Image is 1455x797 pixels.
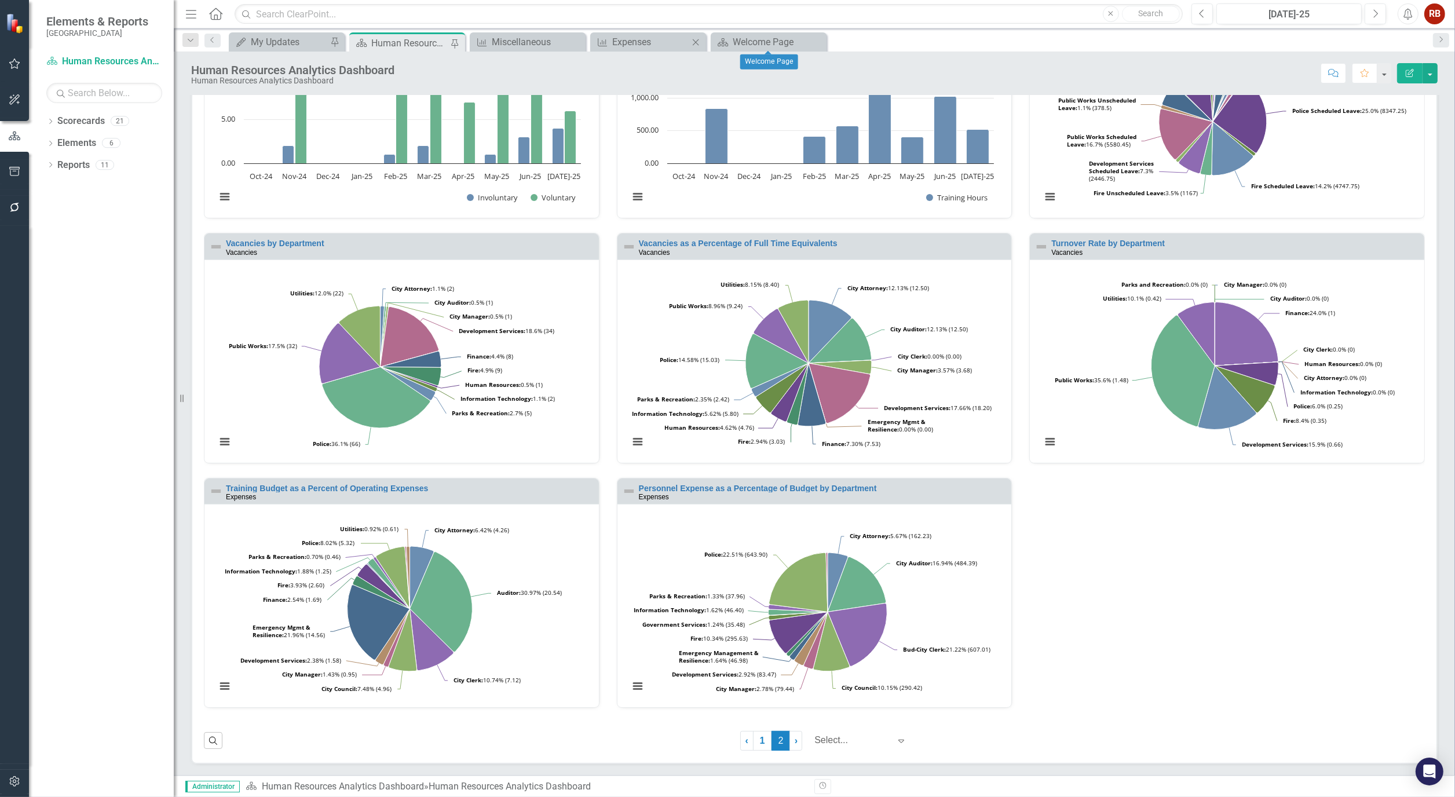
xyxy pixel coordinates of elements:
tspan: Human Resources: [465,381,521,389]
tspan: Information Technology: [460,394,533,403]
a: Human Resources Analytics Dashboard [262,781,424,792]
div: Welcome Page [740,54,798,70]
text: Oct-24 [250,171,273,181]
path: Information Technology, 2. [381,367,437,391]
text: 0.00 [221,158,235,168]
path: Utilities Unscheduled Leave, 394.25. [1209,68,1213,122]
tspan: Utilities: [1103,294,1127,302]
path: Public Works, 32. [319,323,381,383]
button: Show Voluntary [531,193,576,203]
path: Auditor, 20.54. [410,552,473,652]
text: 1.1% (2) [392,284,454,293]
path: Fire Unscheduled Leave, 1,167. [1201,122,1213,176]
tspan: Information Technology: [225,567,297,575]
small: Vacancies [226,248,257,257]
path: May-25, 403. Training Hours. [901,137,923,164]
tspan: City Auditor: [434,298,471,306]
path: Utilities, 0.61. [406,546,410,609]
text: 0.00% (0.00) [868,418,933,433]
tspan: City Manager: [897,366,938,374]
div: [DATE]-25 [1220,8,1358,21]
tspan: Utilities: [721,280,745,288]
a: Personnel Expense as a Percentage of Budget by Department [639,484,877,493]
text: 14.58% (15.03) [660,356,719,364]
div: Human Resources Analytics Dashboard [191,64,394,76]
span: › [795,736,798,745]
path: City Clerk, 0. [381,306,387,367]
img: Not Defined [1034,240,1048,254]
path: City Attorney, 12.50. [809,300,851,363]
path: Mar-25, 2. Involuntary. [418,146,429,164]
div: Chart. Highcharts interactive chart. [623,272,1006,460]
a: My Updates [232,35,327,49]
tspan: Parks and Recreation: [1121,280,1186,288]
path: Public Works Scheduled Leave, 5,580.45. [1159,109,1213,160]
tspan: Police: [704,550,723,558]
text: 0.00 [645,158,659,168]
div: Chart. Highcharts interactive chart. [623,27,1006,215]
path: Emergency Management & Resilience, 0. [1215,361,1279,365]
img: ClearPoint Strategy [6,13,26,34]
text: 36.1% (66) [313,440,360,448]
text: 7.30% (7.53) [822,440,880,448]
span: ‹ [745,736,748,745]
tspan: City Attorney: [1304,374,1344,382]
tspan: Emergency Mgmt & Resilience: [868,418,926,433]
small: [GEOGRAPHIC_DATA] [46,28,148,38]
path: Jun-25, 11. Voluntary. [531,68,543,164]
text: 12.0% (22) [290,289,343,297]
img: Not Defined [209,240,223,254]
div: Chart. Highcharts interactive chart. [1036,27,1419,215]
path: Fire, 9. [381,367,441,385]
tspan: City Attorney: [392,284,432,293]
tspan: Fire: [467,366,480,374]
tspan: Fire Unscheduled Leave: [1094,189,1165,197]
text: 1.1% (2) [460,394,555,403]
text: Dec-24 [317,171,341,181]
button: View chart menu, Chart [217,678,233,694]
path: Emergency Mgmt & Resilience, 0. [381,350,440,367]
text: 18.6% (34) [459,327,554,335]
text: 8.15% (8.40) [721,280,779,288]
path: City Manager, 3.68. [809,360,872,374]
tspan: Finance: [1285,309,1310,317]
text: 8.02% (5.32) [302,539,354,547]
a: Scorecards [57,115,105,128]
svg: Interactive chart [623,516,1000,704]
path: City Auditor, 484.39. [828,557,886,612]
text: 12.13% (12.50) [890,325,968,333]
tspan: Public Works Scheduled Leave: [1067,133,1136,148]
a: Human Resources Analytics Dashboard [46,55,162,68]
text: 35.6% (1.48) [1055,376,1128,384]
text: Jan-25 [350,171,372,181]
text: 14.2% (4747.75) [1251,182,1359,190]
text: Feb-25 [384,171,407,181]
input: Search Below... [46,83,162,103]
tspan: Fire: [1283,416,1296,425]
text: 6.0% (0.25) [1293,402,1343,410]
path: Police, 15.03. [745,334,809,388]
path: Utilities, 22. [339,306,380,367]
text: 12.13% (12.50) [847,284,929,292]
path: Nov-24, 8. Voluntary. [295,94,307,164]
path: Development Services Scheduled Leave, 2,446.75. [1179,122,1213,174]
text: 15.9% (0.66) [1242,440,1343,448]
path: City Attorney, 4.26. [410,546,434,609]
tspan: Parks & Recreation: [452,409,510,417]
path: Information Technology, 1.25. [368,559,410,609]
button: View chart menu, Chart [217,433,233,449]
path: Police, 643.90. [769,553,827,612]
path: Finance, 7.53. [798,363,825,426]
path: Jul-25, 517. Training Hours. [966,130,989,164]
text: 10.1% (0.42) [1103,294,1161,302]
text: 25.0% (8347.25) [1292,107,1406,115]
text: Nov-24 [704,171,729,181]
text: 0.0% (0) [1303,345,1355,353]
tspan: Parks & Recreation: [248,553,306,561]
tspan: Public Works: [1055,376,1094,384]
span: 2 [772,731,790,751]
path: Information Technology, 5.80. [756,363,809,413]
path: Human Resources, 0.18. [367,563,410,609]
a: Elements [57,137,96,150]
path: Feb-25, 13. Voluntary. [396,50,408,164]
